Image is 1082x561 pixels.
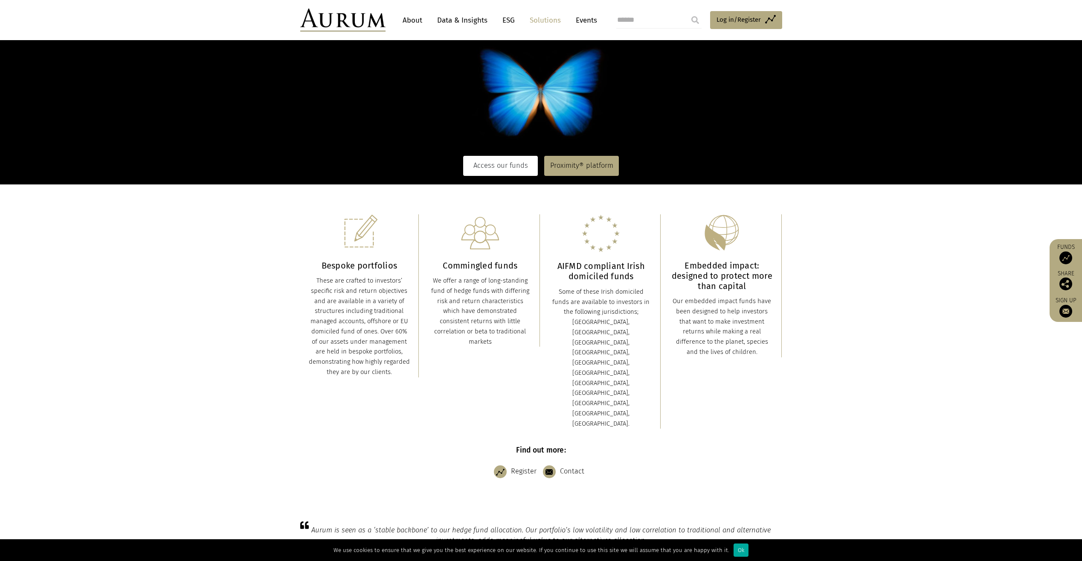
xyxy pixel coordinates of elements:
a: Register [494,461,541,482]
h6: Find out more: [300,446,782,455]
a: Sign up [1054,297,1078,318]
div: Our embedded impact funds have been designed to help investors that want to make investment retur... [671,296,773,357]
img: Share this post [1059,278,1072,290]
h3: Embedded impact: designed to protect more than capital [671,260,773,291]
h3: Bespoke portfolios [309,260,410,271]
h3: Commingled funds [429,260,531,271]
span: Log in/Register [716,15,761,25]
a: Log in/Register [710,11,782,29]
a: Events [571,12,597,28]
input: Submit [687,12,704,29]
a: Contact [543,461,589,482]
div: These are crafted to investors’ specific risk and return objectives and are available in a variet... [309,276,410,377]
a: Data & Insights [433,12,492,28]
blockquote: Aurum is seen as a ‘stable backbone’ to our hedge fund allocation. Our portfolio’s low volatility... [300,525,782,545]
a: About [398,12,426,28]
img: Access Funds [1059,251,1072,264]
div: We offer a range of long-standing fund of hedge funds with differing risk and return characterist... [429,276,531,347]
div: Some of these Irish domiciled funds are available to investors in the following jurisdictions; [G... [551,287,652,429]
h3: AIFMD compliant Irish domiciled funds [551,261,652,281]
a: Proximity® platform [544,156,619,175]
a: Funds [1054,243,1078,264]
div: Ok [734,543,748,557]
a: Solutions [525,12,565,28]
img: Sign up to our newsletter [1059,305,1072,318]
a: Access our funds [463,156,538,175]
div: Share [1054,271,1078,290]
img: Aurum [300,9,386,32]
a: ESG [498,12,519,28]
